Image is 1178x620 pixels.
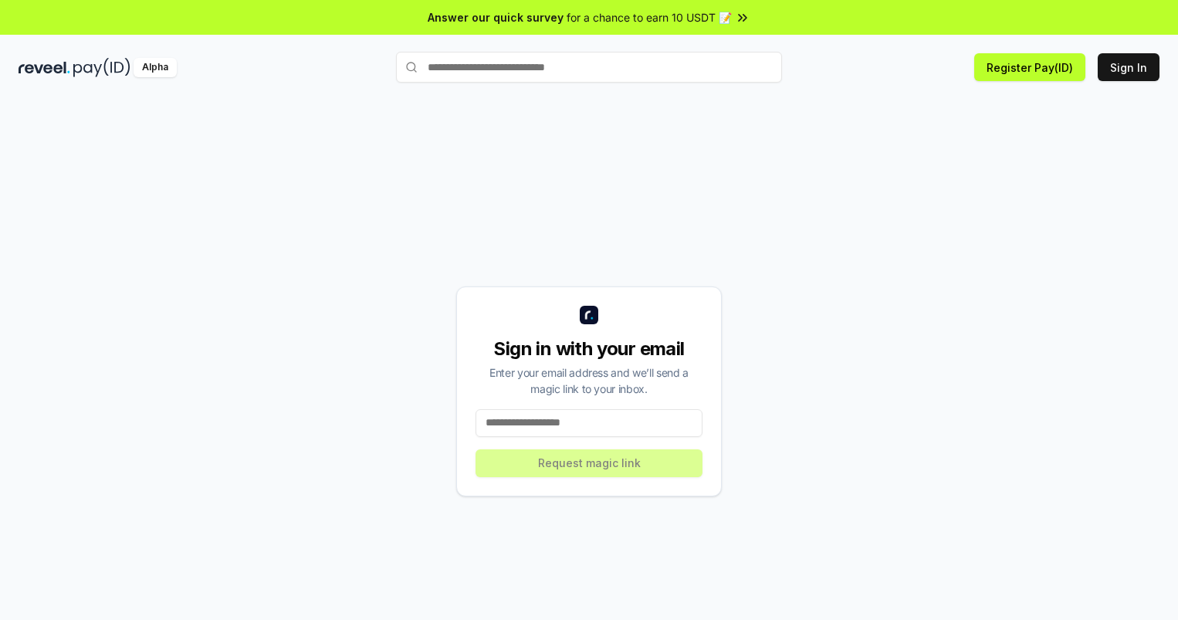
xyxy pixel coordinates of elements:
span: for a chance to earn 10 USDT 📝 [567,9,732,25]
div: Sign in with your email [476,337,702,361]
div: Enter your email address and we’ll send a magic link to your inbox. [476,364,702,397]
span: Answer our quick survey [428,9,564,25]
img: reveel_dark [19,58,70,77]
button: Sign In [1098,53,1159,81]
button: Register Pay(ID) [974,53,1085,81]
div: Alpha [134,58,177,77]
img: logo_small [580,306,598,324]
img: pay_id [73,58,130,77]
